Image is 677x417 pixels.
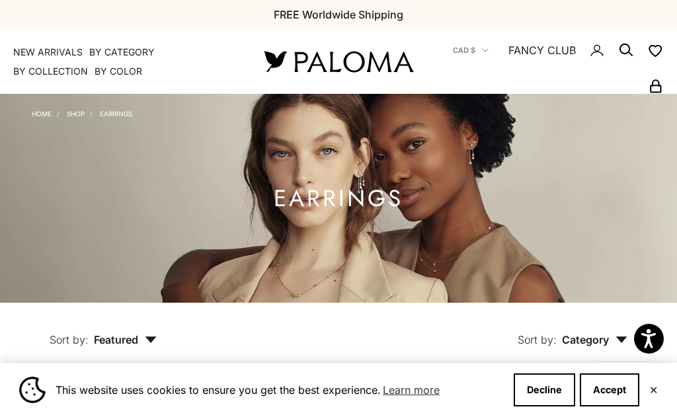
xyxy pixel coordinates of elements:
[453,44,475,56] span: CAD $
[19,303,187,358] button: Sort by: Featured
[13,65,88,78] summary: By Collection
[89,46,155,59] summary: By Category
[95,65,142,78] summary: By Color
[19,377,46,403] img: Cookie banner
[453,44,489,56] button: CAD $
[13,46,83,59] a: NEW ARRIVALS
[580,373,639,406] button: Accept
[508,42,576,59] a: FANCY CLUB
[518,333,557,346] span: Sort by:
[514,373,575,406] button: Decline
[32,107,132,118] nav: Breadcrumb
[13,46,233,78] nav: Primary navigation
[444,29,664,94] nav: Secondary navigation
[487,303,658,358] button: Sort by: Category
[274,190,403,207] h1: Earrings
[67,110,85,118] a: Shop
[381,380,442,400] a: Learn more
[94,333,157,346] span: Featured
[562,333,627,346] span: Category
[56,380,503,400] span: This website uses cookies to ensure you get the best experience.
[50,333,89,346] span: Sort by:
[32,110,52,118] a: Home
[649,386,658,394] button: Close
[100,110,132,118] a: Earrings
[274,6,403,23] p: FREE Worldwide Shipping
